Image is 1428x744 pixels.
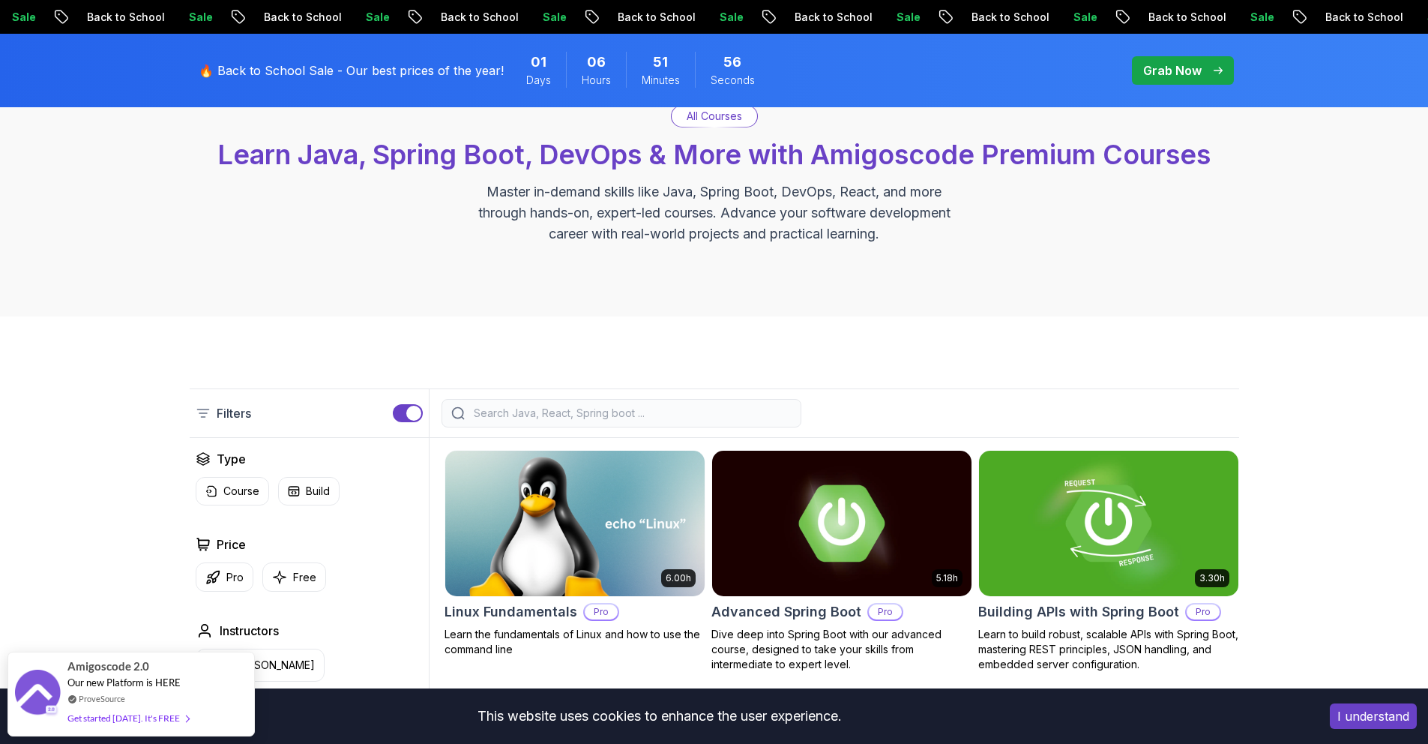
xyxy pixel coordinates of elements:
p: Back to School [429,10,531,25]
span: Hours [582,73,611,88]
h2: Price [217,535,246,553]
p: Pro [869,604,902,619]
span: Seconds [711,73,755,88]
h2: Type [217,450,246,468]
div: Get started [DATE]. It's FREE [67,709,189,727]
p: Back to School [252,10,354,25]
p: Sale [1061,10,1109,25]
p: Back to School [783,10,885,25]
p: Sale [708,10,756,25]
p: Learn to build robust, scalable APIs with Spring Boot, mastering REST principles, JSON handling, ... [978,627,1239,672]
img: Linux Fundamentals card [445,451,705,596]
span: Learn Java, Spring Boot, DevOps & More with Amigoscode Premium Courses [217,138,1211,171]
p: Grab Now [1143,61,1202,79]
p: Back to School [75,10,177,25]
button: Pro [196,562,253,592]
button: Accept cookies [1330,703,1417,729]
a: Building APIs with Spring Boot card3.30hBuilding APIs with Spring BootProLearn to build robust, s... [978,450,1239,672]
a: Linux Fundamentals card6.00hLinux FundamentalsProLearn the fundamentals of Linux and how to use t... [445,450,705,657]
img: provesource social proof notification image [15,670,60,718]
span: Minutes [642,73,680,88]
img: Building APIs with Spring Boot card [979,451,1238,596]
img: Advanced Spring Boot card [712,451,971,596]
span: 56 Seconds [723,52,741,73]
button: Course [196,477,269,505]
a: Advanced Spring Boot card5.18hAdvanced Spring BootProDive deep into Spring Boot with our advanced... [711,450,972,672]
p: [PERSON_NAME] [231,658,315,673]
p: Pro [585,604,618,619]
p: All Courses [687,109,742,124]
span: Our new Platform is HERE [67,676,181,688]
span: 1 Days [531,52,546,73]
p: Dive deep into Spring Boot with our advanced course, designed to take your skills from intermedia... [711,627,972,672]
p: Back to School [606,10,708,25]
p: Learn the fundamentals of Linux and how to use the command line [445,627,705,657]
button: Free [262,562,326,592]
span: Days [526,73,551,88]
p: Course [223,484,259,499]
button: instructor img[PERSON_NAME] [196,649,325,682]
h2: Advanced Spring Boot [711,601,861,622]
input: Search Java, React, Spring boot ... [471,406,792,421]
span: Amigoscode 2.0 [67,658,149,675]
p: Back to School [1313,10,1415,25]
p: 5.18h [936,572,958,584]
h2: Building APIs with Spring Boot [978,601,1179,622]
p: Sale [354,10,402,25]
p: Free [293,570,316,585]
span: 51 Minutes [653,52,668,73]
p: 3.30h [1199,572,1225,584]
h2: Instructors [220,622,279,640]
p: Build [306,484,330,499]
p: 6.00h [666,572,691,584]
p: Back to School [959,10,1061,25]
p: Sale [531,10,579,25]
p: Back to School [1136,10,1238,25]
button: Build [278,477,340,505]
p: Pro [226,570,244,585]
span: 6 Hours [587,52,606,73]
p: Sale [177,10,225,25]
p: 🔥 Back to School Sale - Our best prices of the year! [199,61,504,79]
p: Filters [217,404,251,422]
div: This website uses cookies to enhance the user experience. [11,700,1307,733]
p: Sale [1238,10,1286,25]
p: Pro [1187,604,1220,619]
a: ProveSource [79,692,125,705]
p: Master in-demand skills like Java, Spring Boot, DevOps, React, and more through hands-on, expert-... [463,181,966,244]
h2: Linux Fundamentals [445,601,577,622]
p: Sale [885,10,933,25]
